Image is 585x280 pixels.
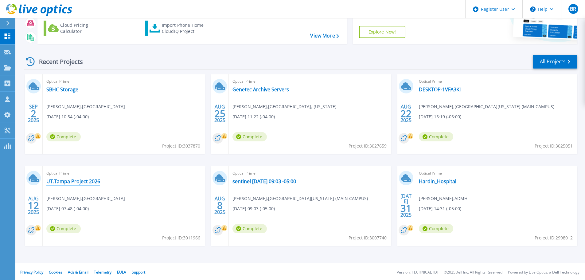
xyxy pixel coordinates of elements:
div: AUG 2025 [400,102,412,125]
li: Version: [TECHNICAL_ID] [397,270,438,274]
a: Genetec Archive Servers [232,86,289,93]
span: Complete [46,224,81,233]
span: [DATE] 11:22 (-04:00) [232,113,275,120]
span: [DATE] 14:31 (-05:00) [419,205,461,212]
span: 2 [31,111,36,116]
div: AUG 2025 [28,194,39,217]
a: Privacy Policy [20,270,43,275]
a: Ads & Email [68,270,88,275]
span: [PERSON_NAME] , [GEOGRAPHIC_DATA][US_STATE] (MAIN CAMPUS) [232,195,368,202]
a: View More [310,33,339,39]
a: Hardin_Hospital [419,178,456,184]
div: AUG 2025 [214,194,226,217]
span: [DATE] 07:48 (-04:00) [46,205,89,212]
span: 31 [400,206,411,211]
a: Explore Now! [359,26,406,38]
span: Optical Prime [419,170,574,177]
a: Support [132,270,145,275]
a: UT.Tampa Project 2026 [46,178,100,184]
span: Optical Prime [232,78,387,85]
span: [DATE] 10:54 (-04:00) [46,113,89,120]
span: Project ID: 3025051 [535,143,573,149]
span: Project ID: 3011966 [162,235,200,241]
a: SBHC Storage [46,86,78,93]
li: © 2025 Dell Inc. All Rights Reserved [444,270,502,274]
span: [DATE] 09:03 (-05:00) [232,205,275,212]
span: [PERSON_NAME] , [GEOGRAPHIC_DATA], [US_STATE] [232,103,337,110]
span: 12 [28,203,39,208]
span: [PERSON_NAME] , [GEOGRAPHIC_DATA][US_STATE] (MAIN CAMPUS) [419,103,554,110]
a: Telemetry [94,270,111,275]
span: Complete [46,132,81,141]
div: Cloud Pricing Calculator [60,22,109,34]
span: Project ID: 3007740 [349,235,387,241]
div: AUG 2025 [214,102,226,125]
span: Complete [419,132,453,141]
div: [DATE] 2025 [400,194,412,217]
a: Cookies [49,270,62,275]
a: Cloud Pricing Calculator [44,21,112,36]
a: All Projects [533,55,577,69]
span: Complete [419,224,453,233]
span: Optical Prime [46,78,201,85]
span: Optical Prime [46,170,201,177]
span: 25 [214,111,225,116]
span: BR [570,6,576,11]
span: [PERSON_NAME] , [GEOGRAPHIC_DATA] [46,195,125,202]
a: EULA [117,270,126,275]
span: [PERSON_NAME] , ADMH [419,195,467,202]
li: Powered by Live Optics, a Dell Technology [508,270,579,274]
div: Import Phone Home CloudIQ Project [162,22,210,34]
span: Complete [232,224,267,233]
span: 8 [217,203,223,208]
span: 22 [400,111,411,116]
span: Optical Prime [419,78,574,85]
a: sentinel [DATE] 09:03 -05:00 [232,178,296,184]
span: [DATE] 15:19 (-05:00) [419,113,461,120]
span: Project ID: 3027659 [349,143,387,149]
div: SEP 2025 [28,102,39,125]
span: [PERSON_NAME] , [GEOGRAPHIC_DATA] [46,103,125,110]
a: DESKTOP-1VFA3KI [419,86,461,93]
span: Complete [232,132,267,141]
span: Project ID: 3037870 [162,143,200,149]
div: Recent Projects [24,54,91,69]
span: Optical Prime [232,170,387,177]
span: Project ID: 2998012 [535,235,573,241]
